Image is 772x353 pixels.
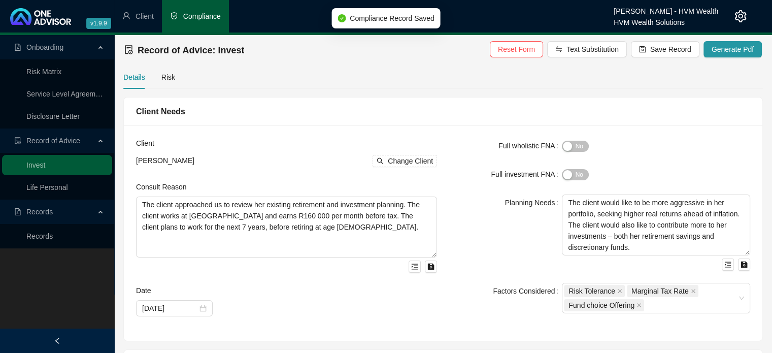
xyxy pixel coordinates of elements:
span: Compliance Record Saved [350,13,434,24]
a: Disclosure Letter [26,112,80,120]
label: Date [136,285,158,296]
label: Planning Needs [505,195,562,211]
span: Fund choice Offering [568,300,634,311]
a: Invest [26,161,45,169]
div: [PERSON_NAME] - HVM Wealth [614,3,718,14]
span: check-circle [338,14,346,22]
label: Factors Considered [493,283,562,299]
span: close [636,303,642,308]
button: Generate Pdf [703,41,762,57]
a: Service Level Agreement [26,90,106,98]
span: menu-unfold [724,261,731,268]
span: file-pdf [14,44,21,51]
label: Full wholistic FNA [498,138,562,154]
span: Client [136,12,154,20]
div: Risk [161,72,175,83]
textarea: The client would like to be more aggressive in her portfolio, seeking higher real returns ahead o... [562,195,750,255]
span: Reset Form [498,44,535,55]
span: user [122,12,130,20]
span: Text Substitution [566,44,619,55]
span: safety [170,12,178,20]
span: Fund choice Offering [564,299,644,311]
textarea: The client approached us to review her existing retirement and investment planning. The client wo... [136,197,437,258]
a: Risk Matrix [26,68,61,76]
span: left [54,337,61,344]
span: save [639,46,646,53]
img: 2df55531c6924b55f21c4cf5d4484680-logo-light.svg [10,8,71,25]
span: Marginal Tax Rate [627,285,698,297]
span: file-done [124,45,133,54]
span: swap [555,46,562,53]
span: Record of Advice: Invest [138,45,244,55]
label: Full investment FNA [491,166,562,182]
label: Client [136,138,161,149]
span: Record of Advice [26,137,80,145]
div: Client Needs [136,105,750,118]
span: menu-unfold [411,263,418,270]
span: close [691,288,696,294]
span: close [617,288,622,294]
span: Save Record [650,44,691,55]
div: Details [123,72,145,83]
span: file-done [14,137,21,144]
span: search [377,157,384,165]
label: Consult Reason [136,181,194,192]
span: Marginal Tax Rate [631,285,689,297]
span: Generate Pdf [712,44,754,55]
button: Change Client [373,155,437,167]
button: Save Record [631,41,699,57]
span: Onboarding [26,43,63,51]
div: HVM Wealth Solutions [614,14,718,25]
span: Risk Tolerance [568,285,615,297]
input: Select date [142,303,197,314]
button: Text Substitution [547,41,627,57]
span: Change Client [388,155,433,167]
span: Compliance [183,12,221,20]
span: [PERSON_NAME] [136,156,194,165]
span: setting [734,10,747,22]
span: file-pdf [14,208,21,215]
a: Life Personal [26,183,68,191]
button: Reset Form [490,41,543,57]
span: save [741,261,748,268]
span: save [427,263,434,270]
span: Risk Tolerance [564,285,625,297]
span: v1.9.9 [86,18,111,29]
span: Records [26,208,53,216]
a: Records [26,232,53,240]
